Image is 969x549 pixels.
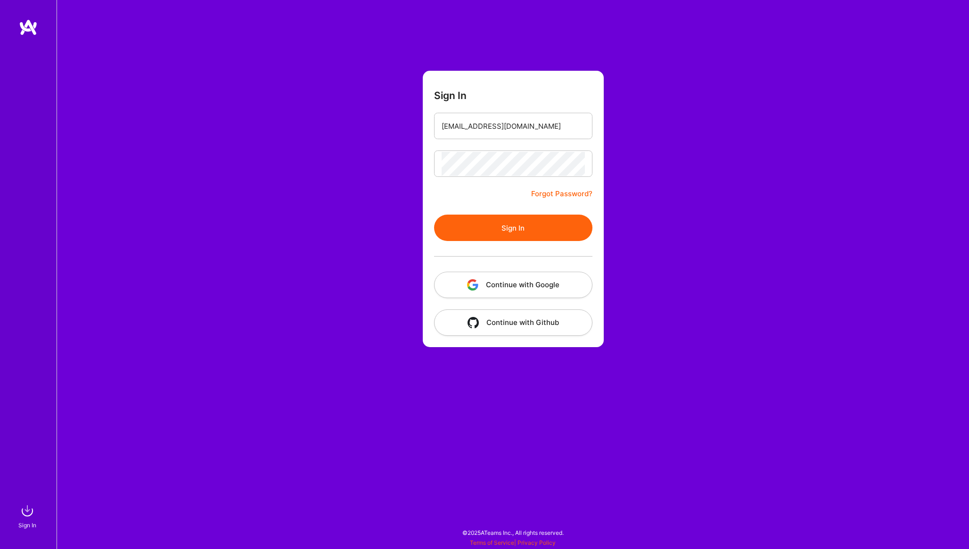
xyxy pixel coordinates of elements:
div: Sign In [18,520,36,530]
button: Continue with Google [434,272,592,298]
img: icon [467,279,478,291]
button: Sign In [434,215,592,241]
img: logo [19,19,38,36]
input: Email... [442,114,585,138]
a: Terms of Service [470,539,514,546]
a: sign inSign In [20,501,37,530]
span: | [470,539,556,546]
a: Privacy Policy [517,539,556,546]
button: Continue with Github [434,309,592,336]
img: sign in [18,501,37,520]
h3: Sign In [434,90,467,101]
img: icon [468,317,479,328]
a: Forgot Password? [531,188,592,200]
div: © 2025 ATeams Inc., All rights reserved. [57,521,969,544]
